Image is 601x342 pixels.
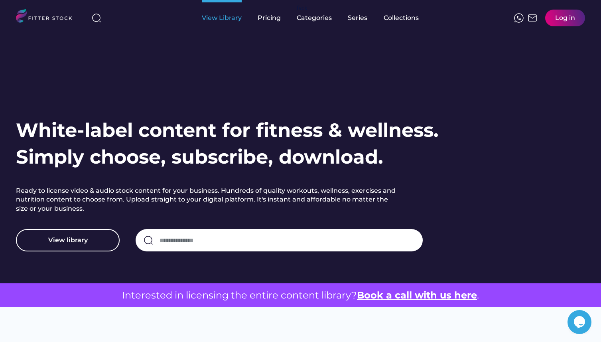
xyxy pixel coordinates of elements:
img: search-normal.svg [144,235,153,245]
img: meteor-icons_whatsapp%20%281%29.svg [514,13,524,23]
div: Categories [297,14,332,22]
iframe: chat widget [568,310,593,334]
div: Log in [555,14,575,22]
img: Frame%2051.svg [528,13,537,23]
a: Book a call with us here [357,289,477,301]
div: fvck [297,4,307,12]
h1: White-label content for fitness & wellness. Simply choose, subscribe, download. [16,117,439,170]
h2: Ready to license video & audio stock content for your business. Hundreds of quality workouts, wel... [16,186,399,213]
div: Collections [384,14,419,22]
div: Series [348,14,368,22]
div: View Library [202,14,242,22]
img: search-normal%203.svg [92,13,101,23]
img: LOGO.svg [16,9,79,25]
button: View library [16,229,120,251]
div: Pricing [258,14,281,22]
